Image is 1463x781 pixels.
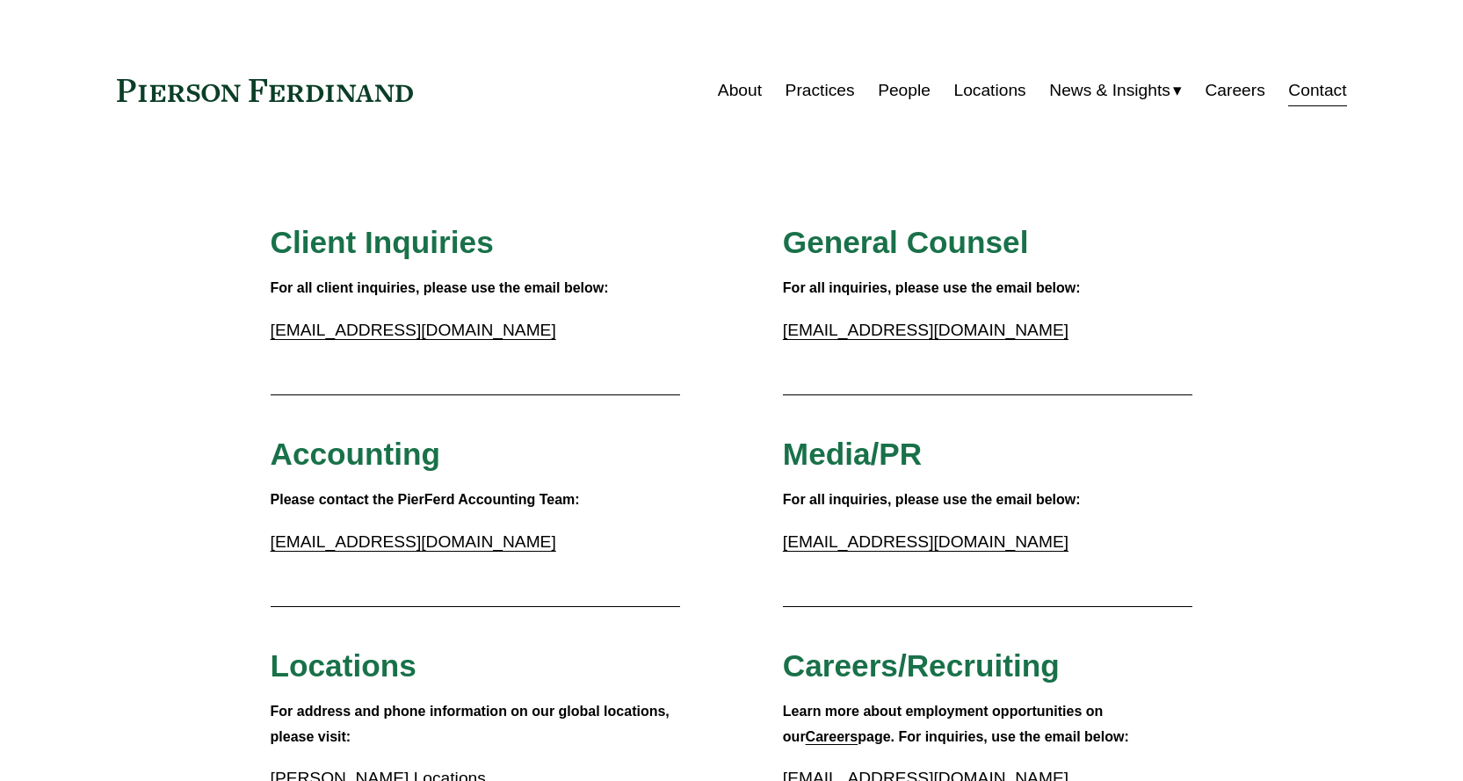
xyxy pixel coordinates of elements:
strong: page. For inquiries, use the email below: [858,729,1129,744]
strong: For address and phone information on our global locations, please visit: [271,704,674,744]
strong: Please contact the PierFerd Accounting Team: [271,492,580,507]
strong: Learn more about employment opportunities on our [783,704,1107,744]
a: About [718,74,762,107]
strong: For all inquiries, please use the email below: [783,492,1081,507]
a: Locations [954,74,1026,107]
a: Contact [1288,74,1346,107]
span: Accounting [271,437,441,471]
a: Practices [786,74,855,107]
a: [EMAIL_ADDRESS][DOMAIN_NAME] [271,321,556,339]
a: People [878,74,931,107]
span: Locations [271,648,416,683]
span: Careers/Recruiting [783,648,1060,683]
a: Careers [1205,74,1264,107]
span: General Counsel [783,225,1029,259]
span: News & Insights [1049,76,1170,106]
a: folder dropdown [1049,74,1182,107]
a: Careers [806,729,858,744]
strong: For all client inquiries, please use the email below: [271,280,609,295]
a: [EMAIL_ADDRESS][DOMAIN_NAME] [783,321,1068,339]
span: Media/PR [783,437,922,471]
a: [EMAIL_ADDRESS][DOMAIN_NAME] [783,532,1068,551]
a: [EMAIL_ADDRESS][DOMAIN_NAME] [271,532,556,551]
strong: For all inquiries, please use the email below: [783,280,1081,295]
span: Client Inquiries [271,225,494,259]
